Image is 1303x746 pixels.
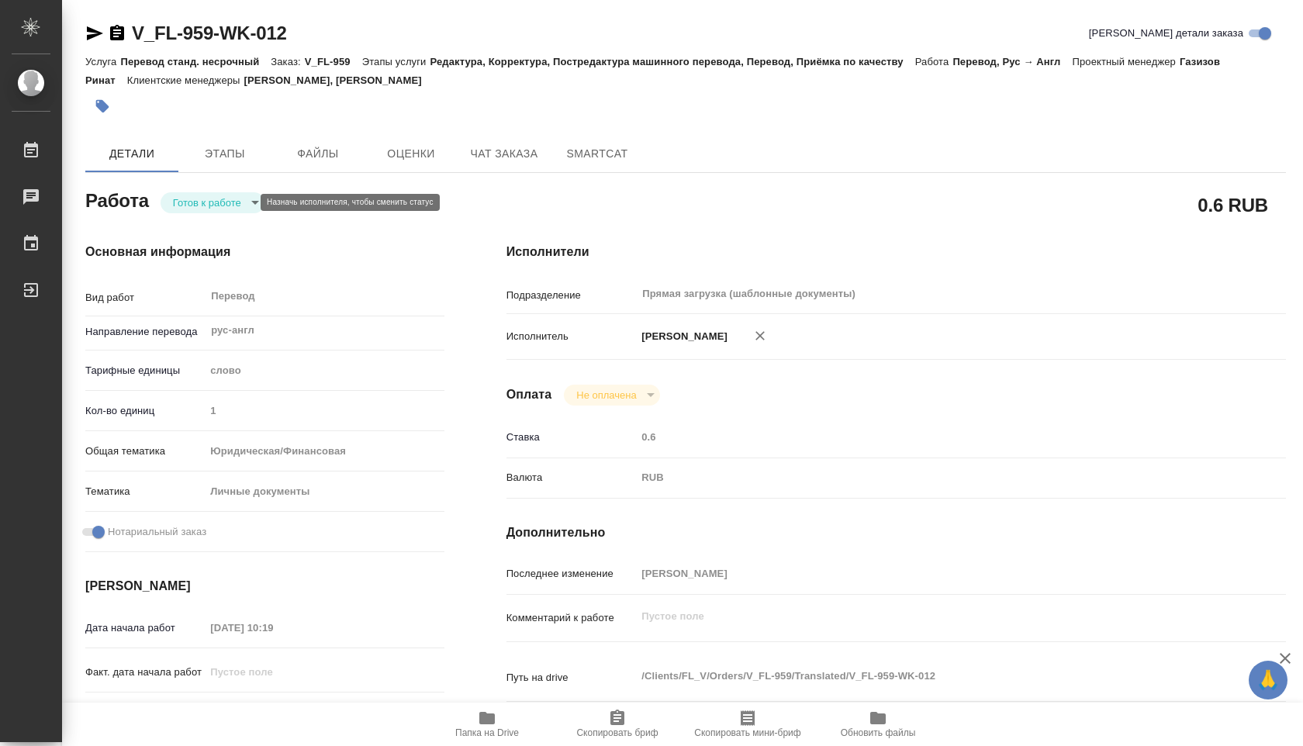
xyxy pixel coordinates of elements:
p: Работа [915,56,953,67]
p: Кол-во единиц [85,403,205,419]
div: Готов к работе [564,385,659,406]
p: V_FL-959 [305,56,362,67]
span: Обновить файлы [841,727,916,738]
p: Комментарий к работе [506,610,637,626]
span: 🙏 [1255,664,1281,696]
button: Не оплачена [572,389,641,402]
p: Вид работ [85,290,205,306]
button: Обновить файлы [813,703,943,746]
span: Детали [95,144,169,164]
p: Тарифные единицы [85,363,205,378]
span: Чат заказа [467,144,541,164]
h4: [PERSON_NAME] [85,577,444,596]
h4: Дополнительно [506,523,1286,542]
p: Услуга [85,56,120,67]
input: Пустое поле [205,399,444,422]
h4: Оплата [506,385,552,404]
p: Факт. дата начала работ [85,665,205,680]
input: Пустое поле [636,426,1221,448]
input: Пустое поле [205,701,340,724]
p: Путь на drive [506,670,637,686]
p: Перевод, Рус → Англ [952,56,1072,67]
p: Тематика [85,484,205,499]
span: [PERSON_NAME] детали заказа [1089,26,1243,41]
span: Нотариальный заказ [108,524,206,540]
input: Пустое поле [205,616,340,639]
p: Валюта [506,470,637,485]
div: Юридическая/Финансовая [205,438,444,465]
h4: Исполнители [506,243,1286,261]
p: [PERSON_NAME], [PERSON_NAME] [244,74,434,86]
h2: Работа [85,185,149,213]
p: [PERSON_NAME] [636,329,728,344]
textarea: /Clients/FL_V/Orders/V_FL-959/Translated/V_FL-959-WK-012 [636,663,1221,689]
p: Подразделение [506,288,637,303]
button: Папка на Drive [422,703,552,746]
p: Заказ: [271,56,304,67]
p: Ставка [506,430,637,445]
span: SmartCat [560,144,634,164]
p: Проектный менеджер [1072,56,1179,67]
span: Этапы [188,144,262,164]
p: Последнее изменение [506,566,637,582]
button: Скопировать бриф [552,703,683,746]
button: 🙏 [1249,661,1287,699]
a: V_FL-959-WK-012 [132,22,287,43]
button: Готов к работе [168,196,246,209]
div: Личные документы [205,478,444,505]
span: Скопировать мини-бриф [694,727,800,738]
p: Редактура, Корректура, Постредактура машинного перевода, Перевод, Приёмка по качеству [430,56,914,67]
button: Добавить тэг [85,89,119,123]
input: Пустое поле [636,562,1221,585]
span: Файлы [281,144,355,164]
span: Скопировать бриф [576,727,658,738]
button: Скопировать мини-бриф [683,703,813,746]
p: Клиентские менеджеры [127,74,244,86]
div: Готов к работе [161,192,264,213]
button: Удалить исполнителя [743,319,777,353]
p: Направление перевода [85,324,205,340]
p: Перевод станд. несрочный [120,56,271,67]
input: Пустое поле [205,661,340,683]
div: RUB [636,465,1221,491]
p: Исполнитель [506,329,637,344]
button: Скопировать ссылку [108,24,126,43]
span: Оценки [374,144,448,164]
p: Дата начала работ [85,620,205,636]
h2: 0.6 RUB [1198,192,1268,218]
p: Этапы услуги [362,56,430,67]
span: Папка на Drive [455,727,519,738]
p: Общая тематика [85,444,205,459]
button: Скопировать ссылку для ЯМессенджера [85,24,104,43]
h4: Основная информация [85,243,444,261]
div: слово [205,357,444,384]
